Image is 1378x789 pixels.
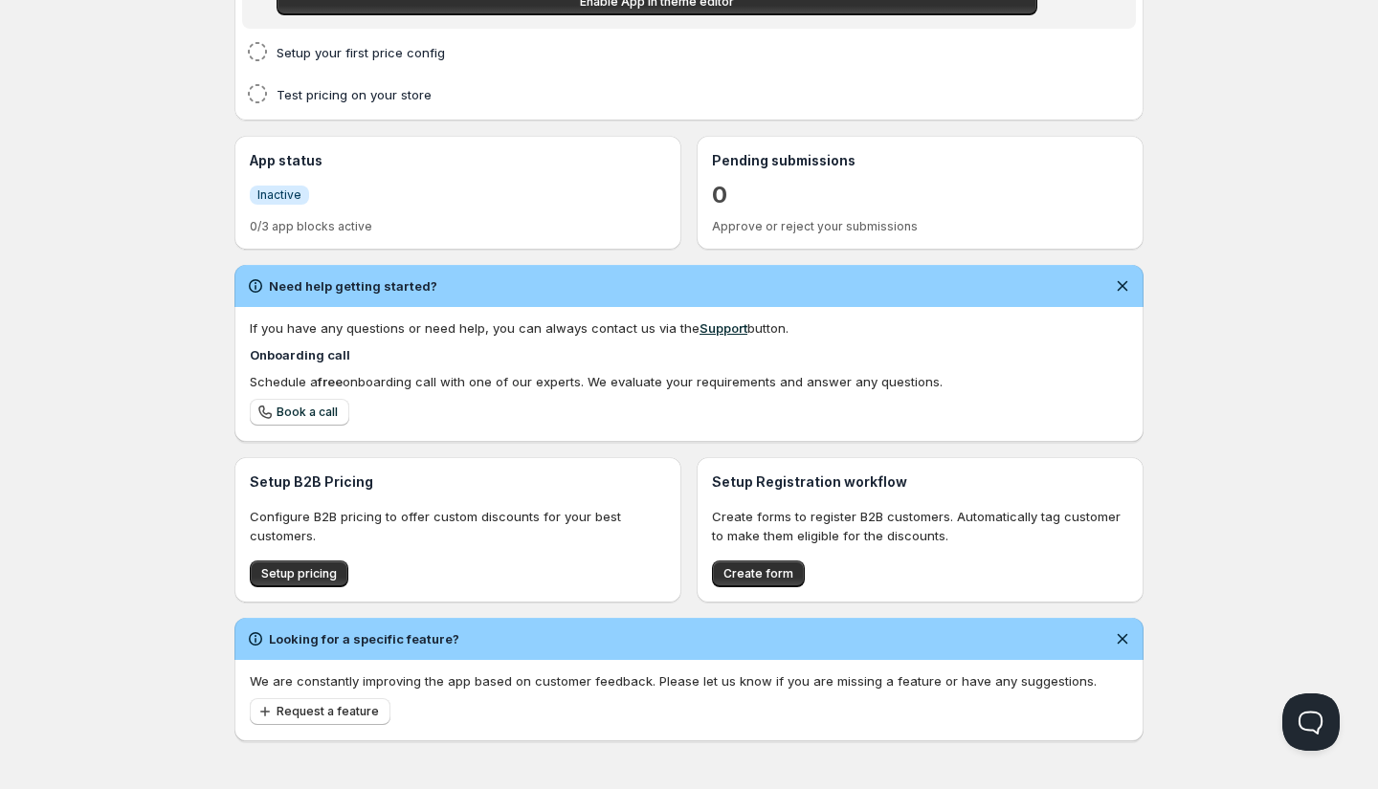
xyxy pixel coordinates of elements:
a: Support [700,320,747,336]
button: Setup pricing [250,560,348,587]
h4: Onboarding call [250,345,1128,364]
button: Request a feature [250,698,390,725]
h3: App status [250,151,666,170]
button: Dismiss notification [1109,273,1136,299]
h3: Pending submissions [712,151,1128,170]
a: InfoInactive [250,185,309,205]
h3: Setup B2B Pricing [250,472,666,492]
span: Setup pricing [261,566,337,581]
span: Book a call [277,405,338,420]
span: Create form [723,566,793,581]
h2: Need help getting started? [269,276,437,296]
p: We are constantly improving the app based on customer feedback. Please let us know if you are mis... [250,671,1128,690]
div: Schedule a onboarding call with one of our experts. We evaluate your requirements and answer any ... [250,372,1128,391]
span: Request a feature [277,704,379,719]
h3: Setup Registration workflow [712,472,1128,492]
p: 0/3 app blocks active [250,219,666,234]
button: Create form [712,560,805,587]
span: Inactive [257,187,301,203]
p: Approve or reject your submissions [712,219,1128,234]
h4: Setup your first price config [277,43,1043,62]
a: Book a call [250,399,349,426]
h2: Looking for a specific feature? [269,629,459,648]
button: Dismiss notification [1109,625,1136,652]
div: If you have any questions or need help, you can always contact us via the button. [250,318,1128,338]
b: free [318,374,343,389]
h4: Test pricing on your store [277,85,1043,104]
a: 0 [712,180,727,210]
iframe: Help Scout Beacon - Open [1282,693,1340,751]
p: Configure B2B pricing to offer custom discounts for your best customers. [250,507,666,545]
p: Create forms to register B2B customers. Automatically tag customer to make them eligible for the ... [712,507,1128,545]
